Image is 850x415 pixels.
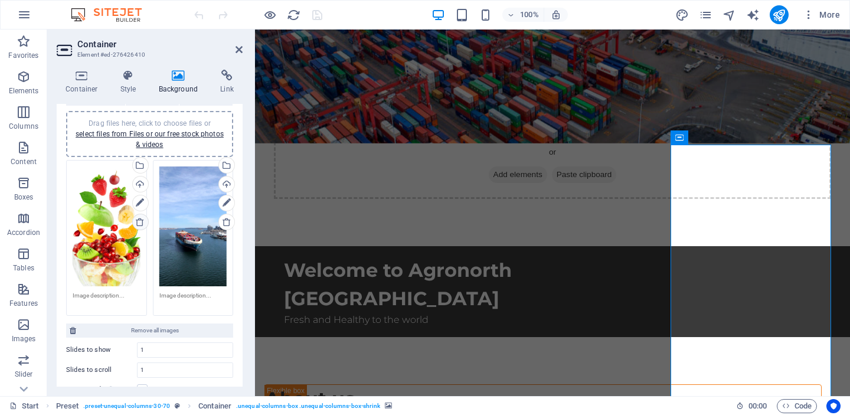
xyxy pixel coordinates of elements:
p: Accordion [7,228,40,237]
h2: Container [77,39,243,50]
p: Slider [15,370,33,379]
a: Click to cancel selection. Double-click to open Pages [9,399,39,413]
button: Usercentrics [826,399,841,413]
button: More [798,5,845,24]
div: 2.png [159,166,227,286]
p: Tables [13,263,34,273]
p: Images [12,334,36,344]
button: reload [286,8,300,22]
p: Content [11,157,37,166]
a: select files from Files or our free stock photos & videos [76,130,224,149]
h4: Link [211,70,243,94]
i: Navigator [722,8,736,22]
h4: Container [57,70,112,94]
i: On resize automatically adjust zoom level to fit chosen device. [551,9,561,20]
span: : [757,401,759,410]
span: Add elements [234,137,292,153]
span: Drag files here, click to choose files or [76,119,224,149]
i: This element contains a background [385,403,392,409]
span: Code [782,399,812,413]
button: Remove all images [66,323,233,338]
span: Click to select. Double-click to edit [56,399,79,413]
label: Center mode [66,383,137,397]
p: Features [9,299,38,308]
button: Click here to leave preview mode and continue editing [263,8,277,22]
span: 00 00 [748,399,767,413]
div: 3.png [73,166,140,286]
span: Remove all images [80,323,230,338]
button: Code [777,399,817,413]
i: Design (Ctrl+Alt+Y) [675,8,689,22]
p: Columns [9,122,38,131]
p: Elements [9,86,39,96]
i: AI Writer [746,8,760,22]
h6: 100% [520,8,539,22]
button: 100% [502,8,544,22]
p: Favorites [8,51,38,60]
img: Editor Logo [68,8,156,22]
h4: Style [112,70,150,94]
button: text_generator [746,8,760,22]
button: navigator [722,8,737,22]
span: Paste clipboard [297,137,362,153]
button: design [675,8,689,22]
h6: Session time [736,399,767,413]
span: . unequal-columns-box .unequal-columns-box-shrink [236,399,380,413]
button: pages [699,8,713,22]
i: Reload page [287,8,300,22]
nav: breadcrumb [56,399,393,413]
label: Slides to scroll [66,367,137,373]
i: Pages (Ctrl+Alt+S) [699,8,712,22]
span: . preset-unequal-columns-30-70 [83,399,170,413]
button: publish [770,5,789,24]
h4: Background [150,70,212,94]
label: Slides to show [66,347,137,353]
span: Click to select. Double-click to edit [198,399,231,413]
i: Publish [772,8,786,22]
div: Drop content here [19,86,576,169]
i: This element is a customizable preset [175,403,180,409]
h3: Element #ed-276426410 [77,50,219,60]
p: Boxes [14,192,34,202]
span: More [803,9,840,21]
